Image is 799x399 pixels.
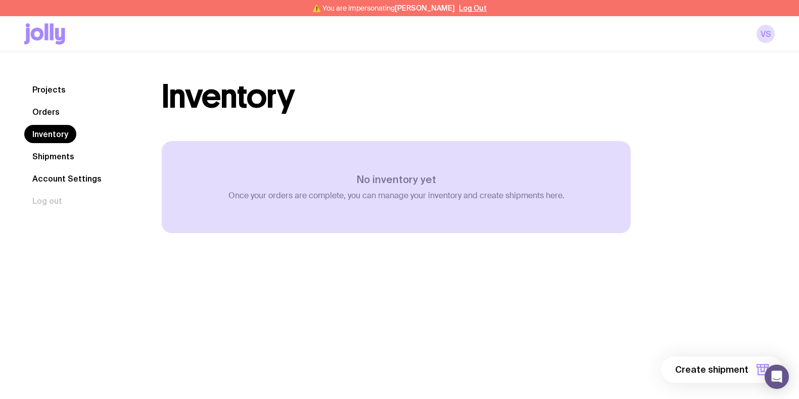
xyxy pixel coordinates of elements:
h3: No inventory yet [228,173,565,186]
a: Inventory [24,125,76,143]
a: Orders [24,103,68,121]
p: Once your orders are complete, you can manage your inventory and create shipments here. [228,191,565,201]
button: Create shipment [661,357,783,383]
div: Open Intercom Messenger [765,365,789,389]
a: VS [757,25,775,43]
a: Shipments [24,147,82,165]
a: Projects [24,80,74,99]
a: Account Settings [24,169,110,188]
span: Create shipment [675,364,748,376]
button: Log Out [459,4,487,12]
span: [PERSON_NAME] [395,4,455,12]
span: ⚠️ You are impersonating [312,4,455,12]
h1: Inventory [162,80,295,113]
button: Log out [24,192,70,210]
